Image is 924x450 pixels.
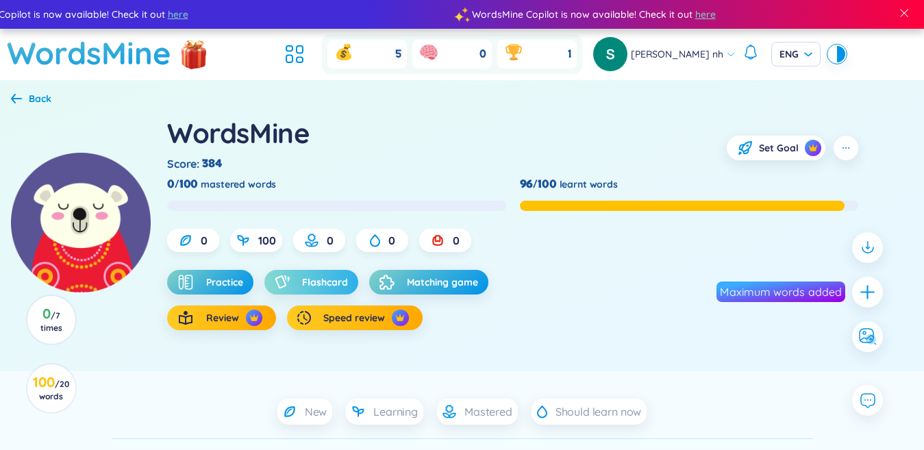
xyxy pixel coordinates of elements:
div: WordsMine [167,114,310,151]
span: 0 [327,233,334,248]
button: Reviewcrown icon [167,305,276,330]
span: New [305,404,327,419]
img: crown icon [395,313,405,323]
span: mastered words [201,177,276,192]
span: Review [206,311,239,325]
a: Back [11,94,51,106]
span: learnt words [560,177,618,192]
div: 96/100 [520,177,557,192]
span: 5 [395,47,401,62]
span: Learning [373,404,418,419]
span: here [147,7,168,22]
span: Set Goal [759,141,799,155]
span: 1 [568,47,571,62]
div: Score : [167,156,225,171]
button: Practice [167,270,253,295]
span: [PERSON_NAME] nh [631,47,723,62]
span: Matching game [407,275,478,289]
span: 0 [453,233,460,248]
span: plus [859,284,876,301]
span: Mastered [464,404,512,419]
span: Practice [206,275,243,289]
span: Should learn now [555,404,641,419]
span: Flashcard [302,275,348,289]
button: Set Goalcrown icon [727,136,825,160]
span: / 7 times [40,310,62,333]
span: 0 [201,233,208,248]
img: avatar [593,37,627,71]
img: crown icon [249,313,259,323]
span: 0 [388,233,395,248]
button: Matching game [369,270,488,295]
div: 0/100 [167,177,198,192]
img: flashSalesIcon.a7f4f837.png [180,34,208,75]
div: Back [29,91,51,106]
h3: 0 [36,308,66,333]
span: 100 [258,233,276,248]
span: 384 [202,156,222,171]
span: 0 [479,47,486,62]
span: ENG [779,47,812,61]
img: crown icon [808,143,818,153]
h3: 100 [33,377,69,401]
button: Speed reviewcrown icon [287,305,422,330]
a: avatar [593,37,631,71]
span: here [675,7,695,22]
span: Speed review [323,311,385,325]
button: Flashcard [264,270,358,295]
a: WordsMine [7,29,171,77]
